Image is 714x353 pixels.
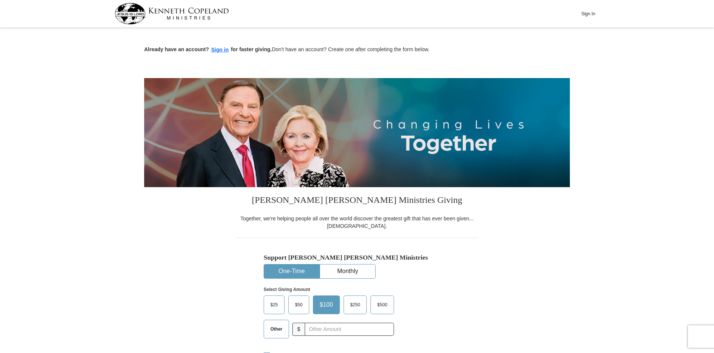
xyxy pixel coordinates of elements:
h3: [PERSON_NAME] [PERSON_NAME] Ministries Giving [236,187,478,215]
h5: Support [PERSON_NAME] [PERSON_NAME] Ministries [264,254,450,261]
button: Sign in [209,46,231,54]
button: Sign In [577,8,599,19]
strong: Already have an account? for faster giving. [144,46,272,52]
span: $250 [347,299,364,310]
button: Monthly [320,264,375,278]
span: $500 [373,299,391,310]
strong: Select Giving Amount [264,287,310,292]
button: One-Time [264,264,319,278]
span: $25 [267,299,282,310]
img: kcm-header-logo.svg [115,3,229,24]
span: $100 [316,299,337,310]
span: $ [292,323,305,336]
div: Together, we're helping people all over the world discover the greatest gift that has ever been g... [236,215,478,230]
span: Other [267,323,286,335]
input: Other Amount [305,323,394,336]
span: $50 [291,299,306,310]
p: Don't have an account? Create one after completing the form below. [144,46,570,54]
